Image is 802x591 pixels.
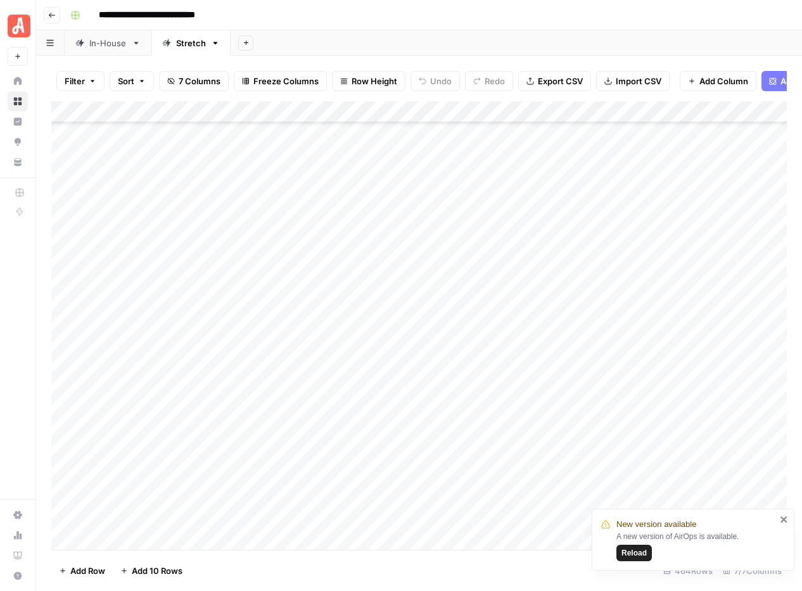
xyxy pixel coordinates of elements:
button: Reload [616,545,652,561]
span: New version available [616,518,696,531]
button: Help + Support [8,566,28,586]
span: Undo [430,75,452,87]
span: Add 10 Rows [132,564,182,577]
div: 464 Rows [658,561,718,581]
button: Add 10 Rows [113,561,190,581]
span: Redo [485,75,505,87]
button: Sort [110,71,154,91]
span: Import CSV [616,75,661,87]
button: Workspace: Angi [8,10,28,42]
button: Redo [465,71,513,91]
div: A new version of AirOps is available. [616,531,776,561]
a: Home [8,71,28,91]
button: Add Row [51,561,113,581]
button: Export CSV [518,71,591,91]
span: Export CSV [538,75,583,87]
button: Undo [411,71,460,91]
button: Filter [56,71,105,91]
div: 7/7 Columns [718,561,787,581]
img: Angi Logo [8,15,30,37]
button: Row Height [332,71,405,91]
a: Insights [8,111,28,132]
span: Row Height [352,75,397,87]
a: Usage [8,525,28,545]
a: Your Data [8,152,28,172]
a: Stretch [151,30,231,56]
button: Import CSV [596,71,670,91]
a: Learning Hub [8,545,28,566]
a: Settings [8,505,28,525]
button: Add Column [680,71,756,91]
div: Stretch [176,37,206,49]
a: Opportunities [8,132,28,152]
a: In-House [65,30,151,56]
button: 7 Columns [159,71,229,91]
span: 7 Columns [179,75,220,87]
button: close [780,514,789,524]
span: Freeze Columns [253,75,319,87]
button: Freeze Columns [234,71,327,91]
a: Browse [8,91,28,111]
div: In-House [89,37,127,49]
span: Add Column [699,75,748,87]
span: Filter [65,75,85,87]
span: Sort [118,75,134,87]
span: Reload [621,547,647,559]
span: Add Row [70,564,105,577]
